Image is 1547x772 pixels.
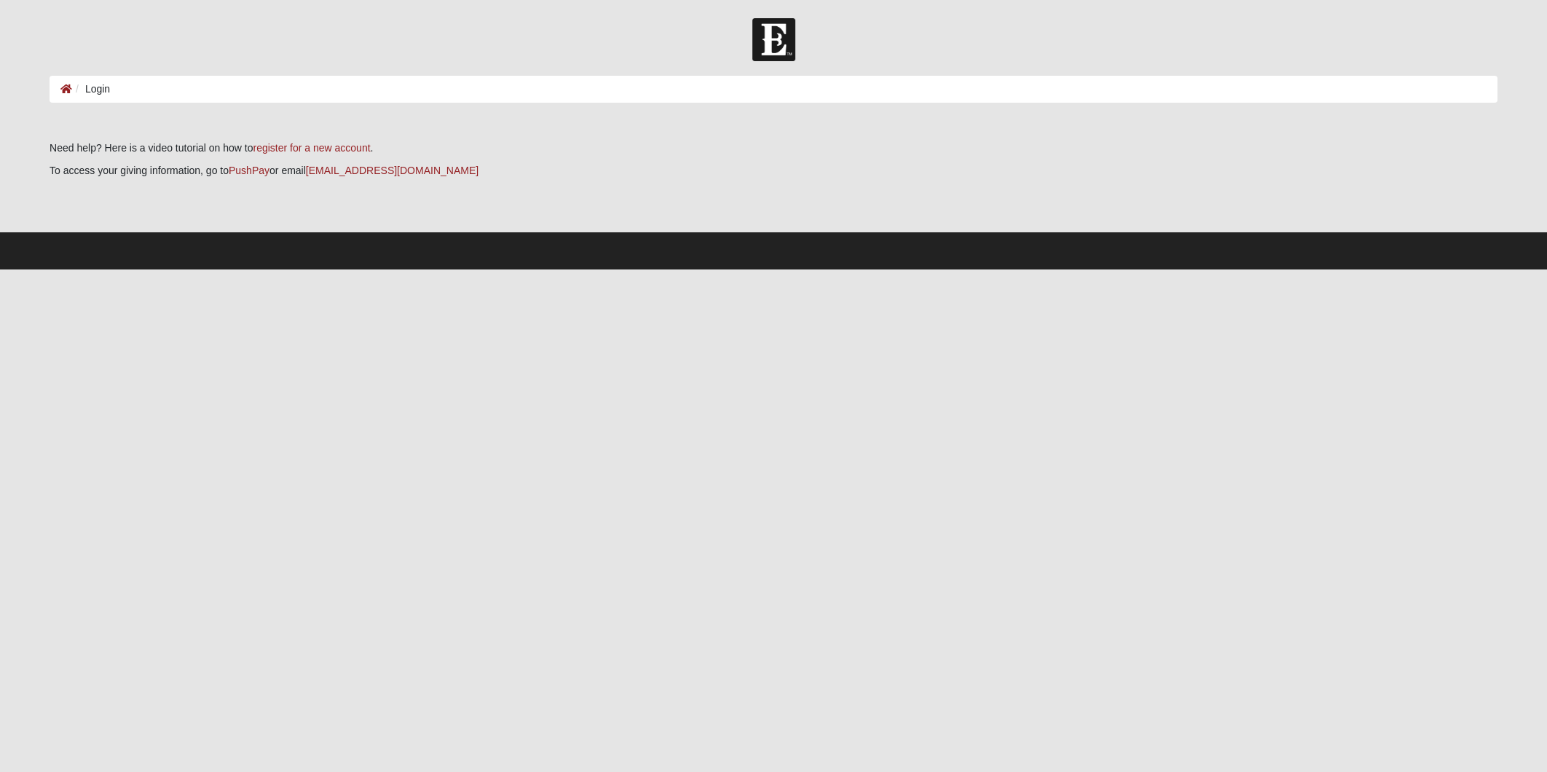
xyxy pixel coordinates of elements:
[50,141,1497,156] p: Need help? Here is a video tutorial on how to .
[72,82,110,97] li: Login
[253,142,371,154] a: register for a new account
[752,18,795,61] img: Church of Eleven22 Logo
[229,165,269,176] a: PushPay
[50,163,1497,178] p: To access your giving information, go to or email
[306,165,479,176] a: [EMAIL_ADDRESS][DOMAIN_NAME]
